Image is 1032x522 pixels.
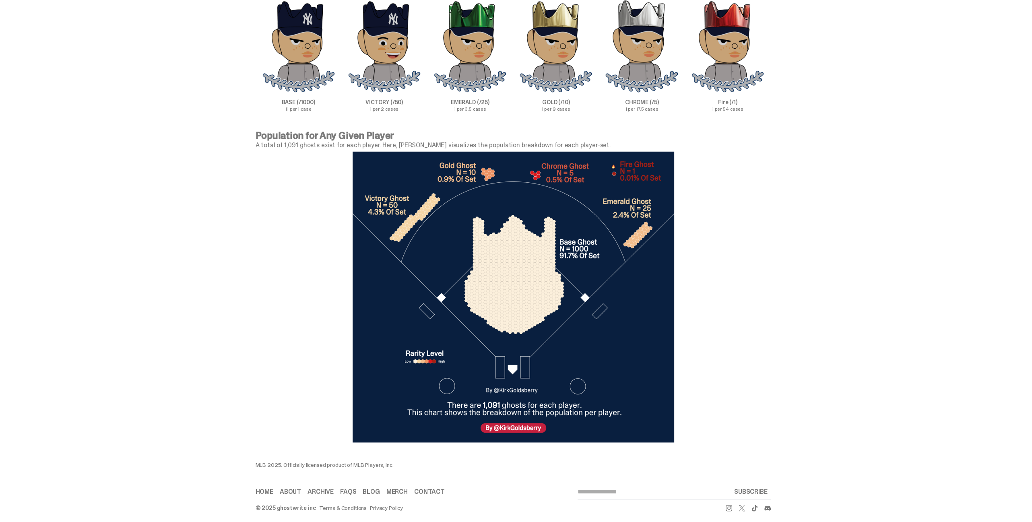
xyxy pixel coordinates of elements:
a: Blog [363,489,380,495]
a: Contact [414,489,445,495]
div: MLB 2025. Officially licensed product of MLB Players, Inc. [256,462,578,468]
p: CHROME (/5) [599,99,685,105]
p: 11 per 1 case [256,107,341,111]
p: 1 per 3.5 cases [427,107,513,111]
a: Archive [308,489,334,495]
a: About [280,489,301,495]
a: FAQs [340,489,356,495]
a: Terms & Conditions [319,505,367,511]
p: Fire (/1) [685,99,770,105]
a: Privacy Policy [370,505,403,511]
p: 1 per 17.5 cases [599,107,685,111]
p: GOLD (/10) [513,99,599,105]
a: Merch [386,489,408,495]
p: Population for Any Given Player [256,131,771,140]
div: © 2025 ghostwrite inc [256,505,316,511]
p: 1 per 54 cases [685,107,770,111]
p: EMERALD (/25) [427,99,513,105]
img: mlb%20data%20visualization.png [352,152,674,443]
p: A total of 1,091 ghosts exist for each player. Here, [PERSON_NAME] visualizes the population brea... [256,142,771,149]
p: 1 per 9 cases [513,107,599,111]
p: 1 per 2 cases [341,107,427,111]
p: VICTORY (/50) [341,99,427,105]
button: SUBSCRIBE [731,484,771,500]
p: BASE (/1000) [256,99,341,105]
a: Home [256,489,273,495]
